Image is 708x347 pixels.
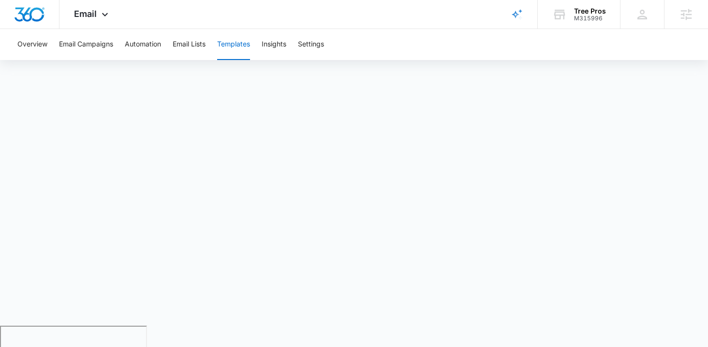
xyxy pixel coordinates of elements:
[262,29,286,60] button: Insights
[298,29,324,60] button: Settings
[574,15,606,22] div: account id
[74,9,97,19] span: Email
[17,29,47,60] button: Overview
[574,7,606,15] div: account name
[59,29,113,60] button: Email Campaigns
[173,29,206,60] button: Email Lists
[125,29,161,60] button: Automation
[217,29,250,60] button: Templates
